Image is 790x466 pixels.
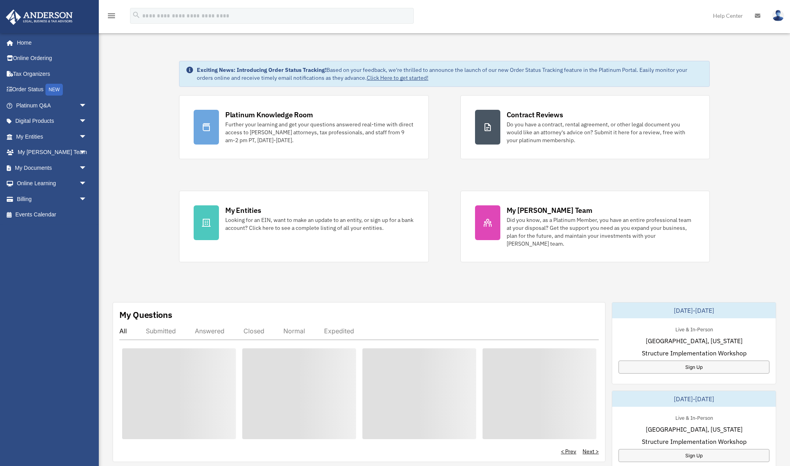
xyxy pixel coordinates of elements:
strong: Exciting News: Introducing Order Status Tracking! [197,66,326,73]
span: Structure Implementation Workshop [642,348,747,358]
div: Looking for an EIN, want to make an update to an entity, or sign up for a bank account? Click her... [225,216,414,232]
span: arrow_drop_down [79,98,95,114]
span: [GEOGRAPHIC_DATA], [US_STATE] [646,425,743,434]
img: User Pic [772,10,784,21]
div: NEW [45,84,63,96]
a: Order StatusNEW [6,82,99,98]
span: Structure Implementation Workshop [642,437,747,446]
a: My [PERSON_NAME] Teamarrow_drop_down [6,145,99,160]
a: Sign Up [618,361,769,374]
a: Online Ordering [6,51,99,66]
div: Did you know, as a Platinum Member, you have an entire professional team at your disposal? Get th... [507,216,696,248]
div: Live & In-Person [669,413,719,421]
a: Sign Up [618,449,769,462]
span: arrow_drop_down [79,176,95,192]
a: My Entities Looking for an EIN, want to make an update to an entity, or sign up for a bank accoun... [179,191,429,262]
a: Platinum Q&Aarrow_drop_down [6,98,99,113]
span: arrow_drop_down [79,191,95,207]
span: arrow_drop_down [79,160,95,176]
div: Platinum Knowledge Room [225,110,313,120]
div: [DATE]-[DATE] [612,391,776,407]
div: Further your learning and get your questions answered real-time with direct access to [PERSON_NAM... [225,120,414,144]
a: Billingarrow_drop_down [6,191,99,207]
div: Normal [283,327,305,335]
a: Platinum Knowledge Room Further your learning and get your questions answered real-time with dire... [179,95,429,159]
a: Next > [583,447,599,455]
span: arrow_drop_down [79,113,95,130]
a: < Prev [561,447,576,455]
span: arrow_drop_down [79,145,95,161]
a: menu [107,14,116,21]
div: Submitted [146,327,176,335]
img: Anderson Advisors Platinum Portal [4,9,75,25]
div: Contract Reviews [507,110,563,120]
a: Events Calendar [6,207,99,223]
div: Expedited [324,327,354,335]
span: [GEOGRAPHIC_DATA], [US_STATE] [646,336,743,346]
a: Click Here to get started! [367,74,428,81]
div: Based on your feedback, we're thrilled to announce the launch of our new Order Status Tracking fe... [197,66,703,82]
div: My [PERSON_NAME] Team [507,205,592,215]
a: My Documentsarrow_drop_down [6,160,99,176]
div: All [119,327,127,335]
div: Answered [195,327,224,335]
div: My Entities [225,205,261,215]
i: menu [107,11,116,21]
a: Online Learningarrow_drop_down [6,176,99,192]
span: arrow_drop_down [79,129,95,145]
a: Home [6,35,95,51]
a: My [PERSON_NAME] Team Did you know, as a Platinum Member, you have an entire professional team at... [460,191,710,262]
div: [DATE]-[DATE] [612,303,776,318]
a: Digital Productsarrow_drop_down [6,113,99,129]
a: Contract Reviews Do you have a contract, rental agreement, or other legal document you would like... [460,95,710,159]
i: search [132,11,141,19]
a: Tax Organizers [6,66,99,82]
div: My Questions [119,309,172,321]
div: Do you have a contract, rental agreement, or other legal document you would like an attorney's ad... [507,120,696,144]
div: Closed [243,327,264,335]
a: My Entitiesarrow_drop_down [6,129,99,145]
div: Live & In-Person [669,325,719,333]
